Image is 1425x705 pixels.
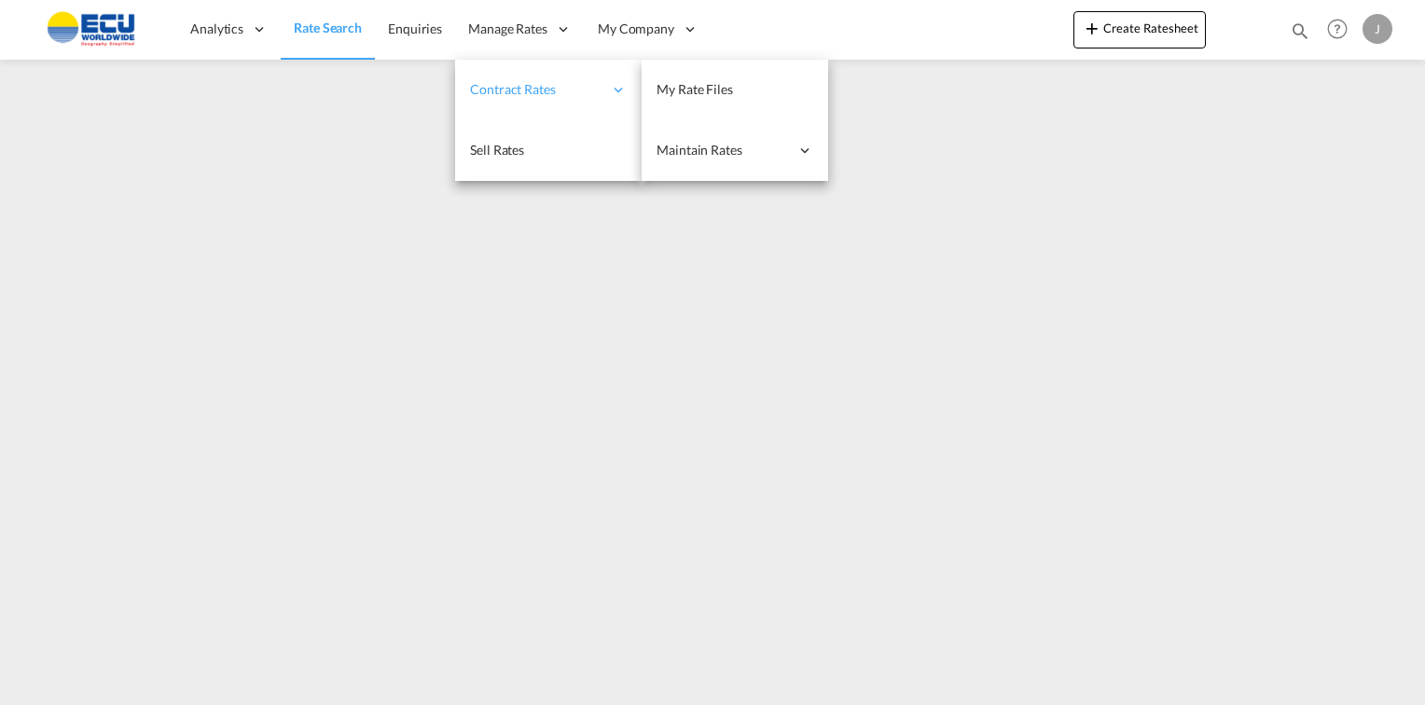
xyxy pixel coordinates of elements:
[1073,11,1206,48] button: icon-plus 400-fgCreate Ratesheet
[470,80,602,99] span: Contract Rates
[642,60,828,120] a: My Rate Files
[657,141,789,159] span: Maintain Rates
[455,120,642,181] a: Sell Rates
[470,142,524,158] span: Sell Rates
[468,20,547,38] span: Manage Rates
[455,60,642,120] div: Contract Rates
[1363,14,1392,44] div: J
[294,20,362,35] span: Rate Search
[1290,21,1310,41] md-icon: icon-magnify
[1290,21,1310,48] div: icon-magnify
[657,81,733,97] span: My Rate Files
[388,21,442,36] span: Enquiries
[598,20,674,38] span: My Company
[28,8,154,50] img: 6cccb1402a9411edb762cf9624ab9cda.png
[642,120,828,181] div: Maintain Rates
[1081,17,1103,39] md-icon: icon-plus 400-fg
[1321,13,1363,47] div: Help
[1321,13,1353,45] span: Help
[190,20,243,38] span: Analytics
